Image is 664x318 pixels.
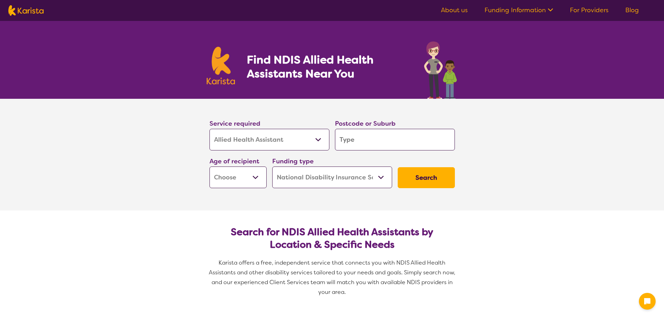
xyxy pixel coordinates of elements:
[570,6,609,14] a: For Providers
[247,53,400,81] h1: Find NDIS Allied Health Assistants Near You
[398,167,455,188] button: Search
[422,38,458,99] img: allied-health-assistant
[335,119,396,128] label: Postcode or Suburb
[8,5,44,16] img: Karista logo
[207,258,458,297] p: Karista offers a free, independent service that connects you with NDIS Allied Health Assistants a...
[335,129,455,150] input: Type
[209,157,259,165] label: Age of recipient
[484,6,553,14] a: Funding Information
[215,226,449,251] h2: Search for NDIS Allied Health Assistants by Location & Specific Needs
[209,119,260,128] label: Service required
[625,6,639,14] a: Blog
[207,47,235,84] img: Karista logo
[272,157,314,165] label: Funding type
[441,6,468,14] a: About us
